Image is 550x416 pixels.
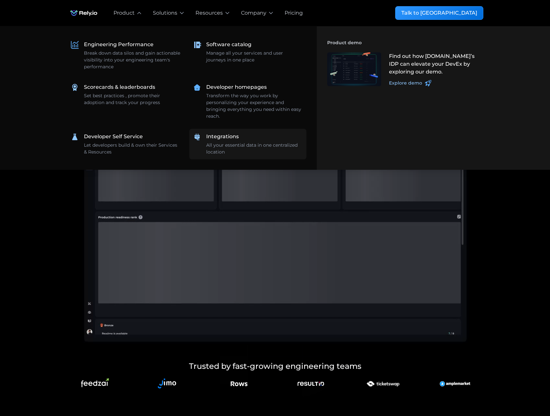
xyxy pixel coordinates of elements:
[84,41,154,48] div: Engineering Performance
[84,92,180,106] div: Set best practices , promote their adoption and track your progress
[206,133,239,141] div: Integrations
[395,6,483,20] a: Talk to [GEOGRAPHIC_DATA]
[389,52,479,76] div: Find out how [DOMAIN_NAME]’s IDP can elevate your DevEx by exploring our demo.
[81,378,109,389] img: An illustration of an explorer using binoculars
[189,37,306,67] a: Software catalogManage all your services and user journeys in one place
[206,83,267,91] div: Developer homepages
[84,50,180,70] div: Break down data silos and gain actionable visibility into your engineering team's performance
[67,129,184,159] a: Developer Self ServiceLet developers build & own their Services & Resources
[440,375,470,393] img: An illustration of an explorer using binoculars
[67,7,101,20] a: home
[389,80,422,87] div: Explore demo
[153,9,177,17] div: Solutions
[327,37,483,48] h4: Product demo
[189,79,306,124] a: Developer homepagesTransform the way you work by personalizing your experience and bringing every...
[507,373,541,407] iframe: Chatbot
[401,9,477,17] div: Talk to [GEOGRAPHIC_DATA]
[67,79,184,110] a: Scorecards & leaderboardsSet best practices , promote their adoption and track your progress
[206,92,302,120] div: Transform the way you work by personalizing your experience and bringing everything you need with...
[84,83,155,91] div: Scorecards & leaderboards
[297,375,325,393] img: An illustration of an explorer using binoculars
[195,9,223,17] div: Resources
[206,50,302,63] div: Manage all your services and user journeys in one place
[358,375,408,393] img: An illustration of an explorer using binoculars
[230,375,248,393] img: An illustration of an explorer using binoculars
[323,48,483,90] a: Find out how [DOMAIN_NAME]’s IDP can elevate your DevEx by exploring our demo.Explore demo
[206,41,251,48] div: Software catalog
[206,142,302,155] div: All your essential data in one centralized location
[285,9,303,17] a: Pricing
[241,9,266,17] div: Company
[189,129,306,159] a: IntegrationsAll your essential data in one centralized location
[84,142,180,155] div: Let developers build & own their Services & Resources
[67,7,101,20] img: Rely.io logo
[132,360,418,372] h5: Trusted by fast-growing engineering teams
[67,37,184,74] a: Engineering PerformanceBreak down data silos and gain actionable visibility into your engineering...
[114,9,135,17] div: Product
[154,375,180,393] img: An illustration of an explorer using binoculars
[84,133,143,141] div: Developer Self Service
